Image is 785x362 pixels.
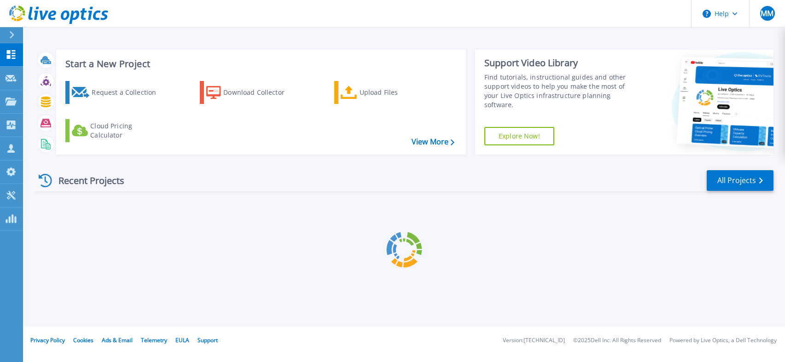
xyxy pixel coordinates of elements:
a: Upload Files [334,81,437,104]
li: Powered by Live Optics, a Dell Technology [669,338,777,344]
a: Cloud Pricing Calculator [65,119,168,142]
div: Recent Projects [35,169,137,192]
div: Find tutorials, instructional guides and other support videos to help you make the most of your L... [484,73,635,109]
li: Version: [TECHNICAL_ID] [503,338,565,344]
a: Request a Collection [65,81,168,104]
a: Explore Now! [484,127,554,145]
h3: Start a New Project [65,59,454,69]
a: Telemetry [141,336,167,344]
a: All Projects [707,170,773,191]
div: Support Video Library [484,57,635,69]
div: Upload Files [360,83,433,102]
a: Download Collector [200,81,302,104]
a: Support [198,336,218,344]
a: View More [412,138,454,146]
a: Ads & Email [102,336,133,344]
div: Download Collector [223,83,297,102]
div: Request a Collection [92,83,165,102]
span: MM [761,10,773,17]
div: Cloud Pricing Calculator [90,121,164,140]
li: © 2025 Dell Inc. All Rights Reserved [573,338,661,344]
a: EULA [175,336,189,344]
a: Privacy Policy [30,336,65,344]
a: Cookies [73,336,93,344]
